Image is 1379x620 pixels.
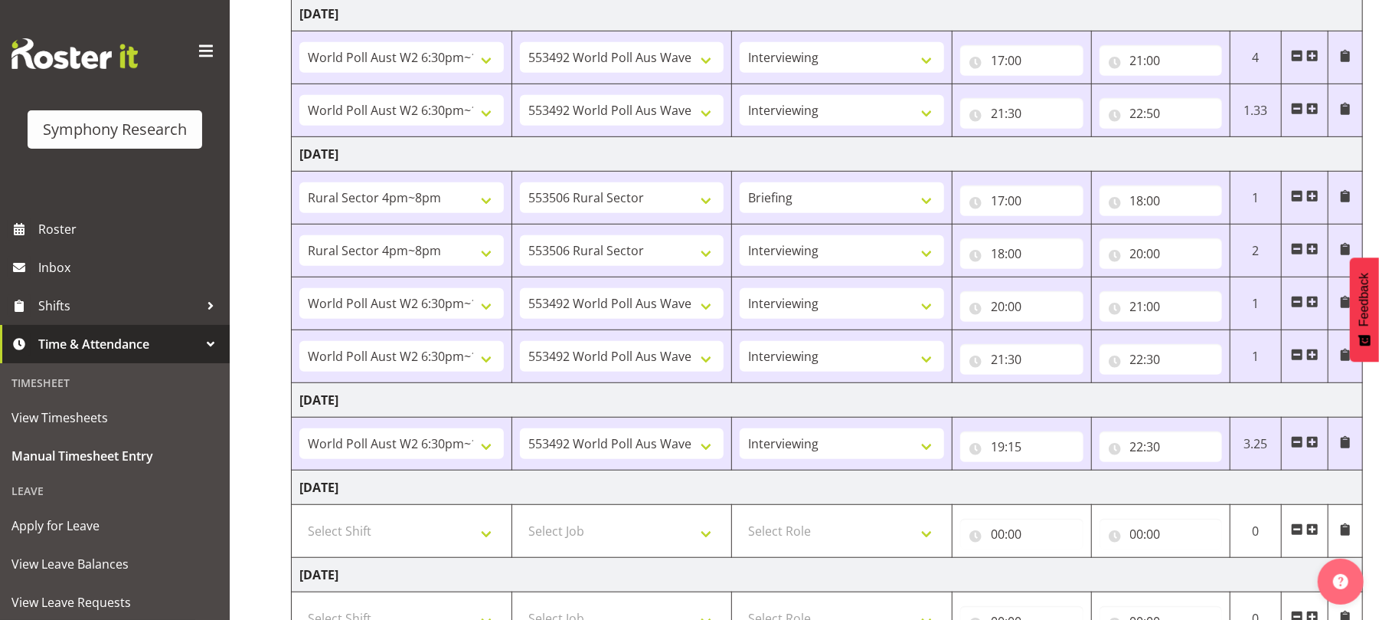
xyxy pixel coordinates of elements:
span: Feedback [1358,273,1371,326]
input: Click to select... [960,185,1083,216]
td: 1 [1230,172,1282,225]
input: Click to select... [1100,185,1223,216]
div: Symphony Research [43,118,187,141]
input: Click to select... [960,45,1083,76]
input: Click to select... [1100,45,1223,76]
td: [DATE] [292,471,1363,505]
span: Shifts [38,294,199,317]
span: Time & Attendance [38,333,199,356]
span: Manual Timesheet Entry [11,444,218,467]
span: View Leave Balances [11,553,218,576]
input: Click to select... [960,238,1083,269]
input: Click to select... [1100,519,1223,549]
a: View Timesheets [4,399,226,437]
span: View Timesheets [11,406,218,429]
span: Apply for Leave [11,514,218,537]
img: help-xxl-2.png [1333,574,1348,589]
button: Feedback - Show survey [1350,258,1379,362]
span: Inbox [38,256,222,279]
a: Manual Timesheet Entry [4,437,226,475]
img: Rosterit website logo [11,38,138,69]
input: Click to select... [960,431,1083,462]
td: 1 [1230,277,1282,330]
input: Click to select... [960,519,1083,549]
input: Click to select... [960,291,1083,322]
td: 1.33 [1230,84,1282,137]
td: [DATE] [292,558,1363,592]
input: Click to select... [960,98,1083,129]
span: View Leave Requests [11,591,218,614]
td: [DATE] [292,137,1363,172]
input: Click to select... [960,344,1083,375]
a: View Leave Balances [4,545,226,583]
td: 0 [1230,505,1282,558]
td: [DATE] [292,383,1363,418]
input: Click to select... [1100,238,1223,269]
div: Leave [4,475,226,507]
input: Click to select... [1100,291,1223,322]
a: Apply for Leave [4,507,226,545]
input: Click to select... [1100,431,1223,462]
td: 1 [1230,330,1282,383]
input: Click to select... [1100,98,1223,129]
td: 2 [1230,225,1282,277]
input: Click to select... [1100,344,1223,375]
td: 4 [1230,31,1282,84]
td: 3.25 [1230,418,1282,471]
div: Timesheet [4,367,226,399]
span: Roster [38,218,222,241]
